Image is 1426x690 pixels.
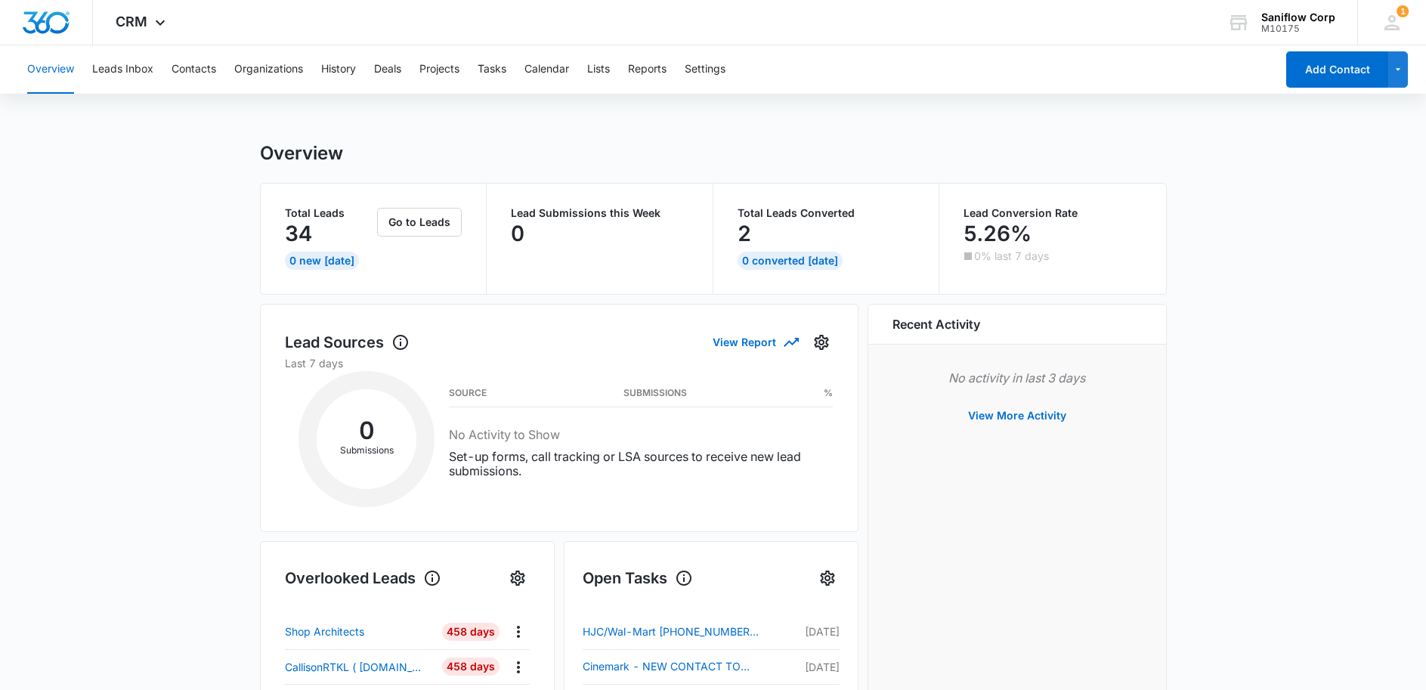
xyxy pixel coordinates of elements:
[285,659,421,675] p: CallisonRTKL ( [DOMAIN_NAME])
[964,208,1142,218] p: Lead Conversion Rate
[583,567,693,589] h1: Open Tasks
[892,315,980,333] h6: Recent Activity
[27,45,74,94] button: Overview
[377,208,462,237] button: Go to Leads
[116,14,147,29] span: CRM
[964,221,1032,246] p: 5.26%
[713,329,797,355] button: View Report
[449,450,833,478] p: Set-up forms, call tracking or LSA sources to receive new lead submissions.
[506,620,530,643] button: Actions
[92,45,153,94] button: Leads Inbox
[974,251,1049,261] p: 0% last 7 days
[1261,23,1335,34] div: account id
[285,208,375,218] p: Total Leads
[260,142,343,165] h1: Overview
[506,655,530,679] button: Actions
[285,567,441,589] h1: Overlooked Leads
[759,659,840,675] p: [DATE]
[583,623,759,641] a: HJC/Wal-Mart [PHONE_NUMBER] -- [PERSON_NAME] FORECAST Update
[285,355,834,371] p: Last 7 days
[285,623,438,639] a: Shop Architects
[285,659,438,675] a: CallisonRTKL ( [DOMAIN_NAME])
[623,389,687,397] h3: Submissions
[321,45,356,94] button: History
[317,444,416,457] p: Submissions
[824,389,833,397] h3: %
[285,221,312,246] p: 34
[285,331,410,354] h1: Lead Sources
[449,389,487,397] h3: Source
[524,45,569,94] button: Calendar
[442,658,500,676] div: 458 Days
[892,369,1142,387] p: No activity in last 3 days
[449,425,833,444] h3: No Activity to Show
[587,45,610,94] button: Lists
[419,45,459,94] button: Projects
[506,566,530,590] button: Settings
[172,45,216,94] button: Contacts
[1397,5,1409,17] div: notifications count
[285,252,359,270] div: 0 New [DATE]
[285,623,364,639] p: Shop Architects
[738,208,915,218] p: Total Leads Converted
[628,45,667,94] button: Reports
[442,623,500,641] div: 458 Days
[759,623,840,639] p: [DATE]
[1397,5,1409,17] span: 1
[511,221,524,246] p: 0
[738,252,843,270] div: 0 Converted [DATE]
[478,45,506,94] button: Tasks
[374,45,401,94] button: Deals
[234,45,303,94] button: Organizations
[953,398,1081,434] button: View More Activity
[317,421,416,441] h2: 0
[815,566,840,590] button: Settings
[738,221,751,246] p: 2
[685,45,725,94] button: Settings
[1286,51,1388,88] button: Add Contact
[1261,11,1335,23] div: account name
[377,215,462,228] a: Go to Leads
[809,330,834,354] button: Settings
[583,658,759,676] a: Cinemark - NEW CONTACT TO CALL: [PERSON_NAME] [PHONE_NUMBER] (VP, Design & Construction)
[511,208,688,218] p: Lead Submissions this Week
